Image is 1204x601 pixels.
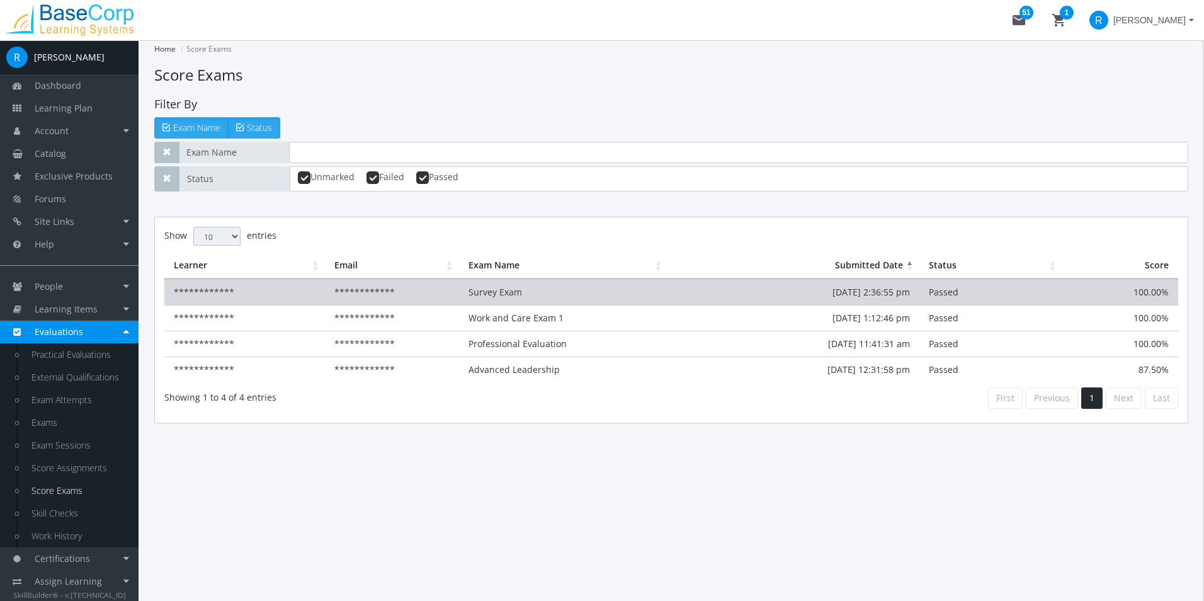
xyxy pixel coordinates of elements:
[19,479,139,502] a: Score Exams
[154,98,1188,111] h4: Filter By
[668,357,919,382] td: [DATE] 12:31:58 pm
[193,227,241,246] select: Showentries
[1011,13,1026,28] mat-icon: mail
[1062,253,1178,279] th: Score
[13,590,126,600] small: SkillBuilder® - v.[TECHNICAL_ID]
[19,457,139,479] a: Score Assignments
[19,502,139,525] a: Skill Checks
[35,102,93,114] span: Learning Plan
[35,280,63,292] span: People
[1145,387,1178,409] a: Last
[919,305,1062,331] td: Passed
[164,227,276,246] label: Show entries
[247,122,272,134] span: Status
[164,386,662,404] div: Showing 1 to 4 of 4 entries
[34,51,105,64] div: [PERSON_NAME]
[35,125,69,137] span: Account
[173,122,220,134] span: Exam Name
[668,331,919,357] td: [DATE] 11:41:31 am
[459,253,668,279] th: Exam Name: activate to sort column ascending
[1113,9,1186,31] span: [PERSON_NAME]
[459,357,668,382] td: Advanced Leadership
[154,64,1188,86] h1: Score Exams
[1062,305,1178,331] td: 100.00%
[179,142,289,163] span: Exam Name
[35,193,66,205] span: Forums
[1026,387,1078,409] a: Previous
[1062,357,1178,382] td: 87.50%
[298,171,355,184] label: Unmarked
[459,331,668,357] td: Professional Evaluation
[35,552,90,564] span: Certifications
[1062,279,1178,305] td: 100.00%
[1052,13,1067,28] mat-icon: shopping_cart
[19,434,139,457] a: Exam Sessions
[325,253,459,279] th: Email: activate to sort column ascending
[1062,331,1178,357] td: 100.00%
[1089,11,1108,30] span: R
[164,253,325,279] th: Learner: activate to sort column ascending
[668,305,919,331] td: [DATE] 1:12:46 pm
[179,166,290,192] span: Status
[35,215,74,227] span: Site Links
[154,43,176,54] a: Home
[1106,387,1142,409] a: Next
[6,47,28,68] span: R
[919,279,1062,305] td: Passed
[19,389,139,411] a: Exam Attempts
[35,79,81,91] span: Dashboard
[19,366,139,389] a: External Qualifications
[459,305,668,331] td: Work and Care Exam 1
[35,170,113,182] span: Exclusive Products
[19,525,139,547] a: Work History
[35,238,54,250] span: Help
[35,303,98,315] span: Learning Items
[668,279,919,305] td: [DATE] 2:36:55 pm
[459,279,668,305] td: Survey Exam
[35,575,102,587] span: Assign Learning
[19,343,139,366] a: Practical Evaluations
[35,326,83,338] span: Evaluations
[919,253,1062,279] th: Status: activate to sort column ascending
[19,411,139,434] a: Exams
[416,171,458,184] label: Passed
[35,147,66,159] span: Catalog
[668,253,919,279] th: Submitted Date: activate to sort column descending
[919,331,1062,357] td: Passed
[919,357,1062,382] td: Passed
[1081,387,1103,409] a: 1
[366,171,404,184] label: Failed
[988,387,1023,409] a: First
[178,40,232,58] li: Score Exams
